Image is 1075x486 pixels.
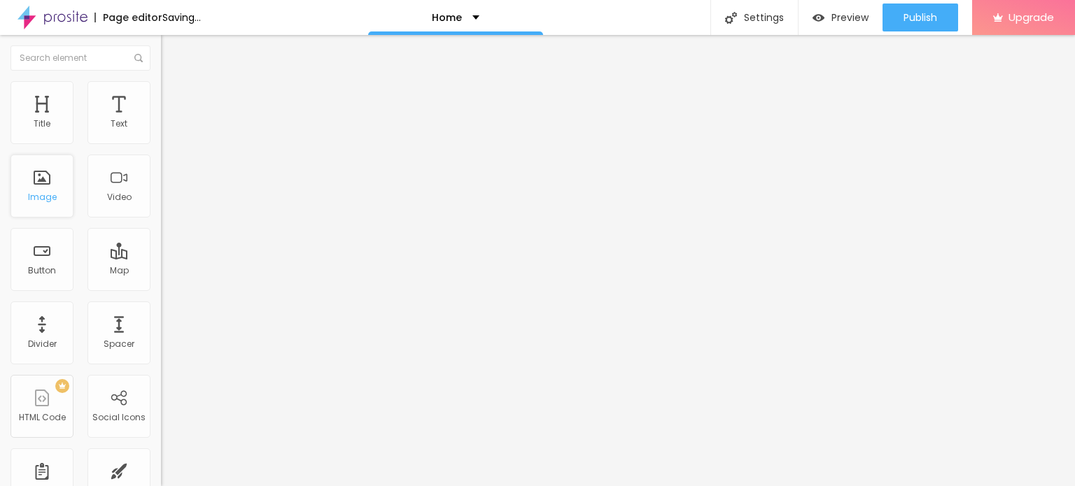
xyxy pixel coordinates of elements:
[107,192,132,202] div: Video
[1009,11,1054,23] span: Upgrade
[28,339,57,349] div: Divider
[725,12,737,24] img: Icone
[28,266,56,276] div: Button
[883,3,958,31] button: Publish
[161,35,1075,486] iframe: Editor
[904,12,937,23] span: Publish
[19,413,66,422] div: HTML Code
[104,339,134,349] div: Spacer
[92,413,146,422] div: Social Icons
[28,192,57,202] div: Image
[813,12,824,24] img: view-1.svg
[432,13,462,22] p: Home
[831,12,869,23] span: Preview
[94,13,162,22] div: Page editor
[10,45,150,71] input: Search element
[111,119,127,129] div: Text
[162,13,201,22] div: Saving...
[134,54,143,62] img: Icone
[34,119,50,129] div: Title
[110,266,129,276] div: Map
[799,3,883,31] button: Preview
